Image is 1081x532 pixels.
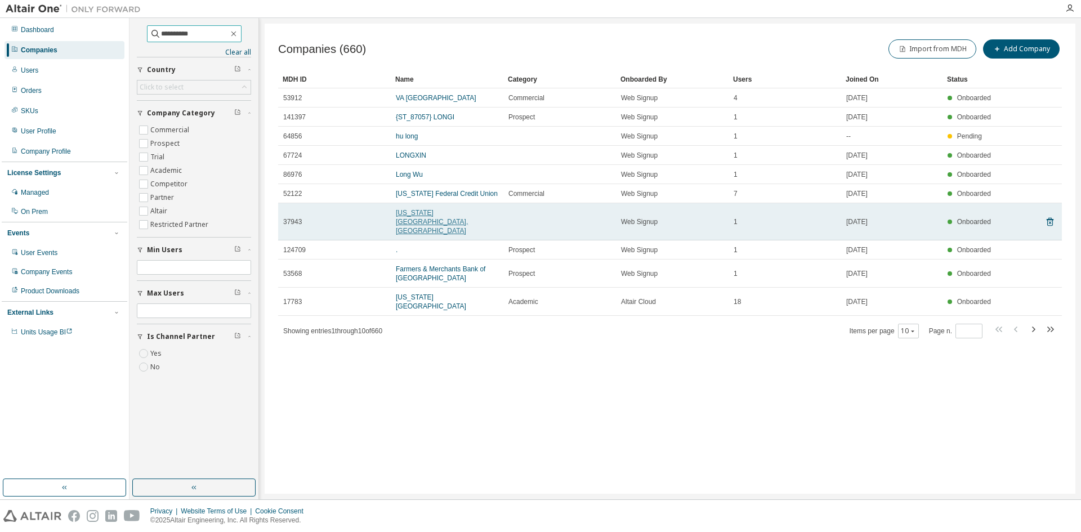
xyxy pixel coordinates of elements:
img: linkedin.svg [105,510,117,522]
div: External Links [7,308,53,317]
span: 4 [734,93,738,102]
div: User Profile [21,127,56,136]
label: Prospect [150,137,182,150]
div: Companies [21,46,57,55]
span: Onboarded [957,218,991,226]
img: altair_logo.svg [3,510,61,522]
span: Units Usage BI [21,328,73,336]
button: 10 [901,327,916,336]
a: VA [GEOGRAPHIC_DATA] [396,94,476,102]
div: Orders [21,86,42,95]
span: Max Users [147,289,184,298]
span: 37943 [283,217,302,226]
span: 18 [734,297,741,306]
div: Product Downloads [21,287,79,296]
span: 1 [734,245,738,254]
div: Company Events [21,267,72,276]
span: Academic [508,297,538,306]
span: Onboarded [957,270,991,278]
span: Onboarded [957,94,991,102]
div: User Events [21,248,57,257]
div: Name [395,70,499,88]
span: Min Users [147,245,182,254]
label: Altair [150,204,169,218]
div: Onboarded By [620,70,724,88]
span: [DATE] [846,113,868,122]
span: Companies (660) [278,43,366,56]
img: youtube.svg [124,510,140,522]
span: Web Signup [621,217,658,226]
span: 1 [734,132,738,141]
span: Web Signup [621,113,658,122]
span: 124709 [283,245,306,254]
label: Restricted Partner [150,218,211,231]
span: 1 [734,151,738,160]
span: 67724 [283,151,302,160]
div: Click to select [137,81,251,94]
span: Web Signup [621,132,658,141]
div: Events [7,229,29,238]
div: Company Profile [21,147,71,156]
label: Yes [150,347,164,360]
span: Pending [957,132,982,140]
span: Showing entries 1 through 10 of 660 [283,327,382,335]
span: [DATE] [846,245,868,254]
span: Onboarded [957,113,991,121]
span: Items per page [850,324,919,338]
img: instagram.svg [87,510,99,522]
button: Is Channel Partner [137,324,251,349]
span: -- [846,132,851,141]
span: 1 [734,269,738,278]
label: Academic [150,164,184,177]
button: Import from MDH [888,39,976,59]
span: 86976 [283,170,302,179]
a: . [396,246,397,254]
span: Web Signup [621,151,658,160]
div: Users [733,70,837,88]
span: 53568 [283,269,302,278]
span: Prospect [508,113,535,122]
span: [DATE] [846,151,868,160]
span: Altair Cloud [621,297,656,306]
span: Clear filter [234,65,241,74]
div: Status [947,70,994,88]
span: 64856 [283,132,302,141]
span: 17783 [283,297,302,306]
a: {ST_87057} LONGI [396,113,454,121]
div: Cookie Consent [255,507,310,516]
img: Altair One [6,3,146,15]
span: Page n. [929,324,982,338]
span: 53912 [283,93,302,102]
div: License Settings [7,168,61,177]
label: Competitor [150,177,190,191]
span: 1 [734,170,738,179]
span: 1 [734,217,738,226]
label: Partner [150,191,176,204]
span: [DATE] [846,170,868,179]
div: Dashboard [21,25,54,34]
span: [DATE] [846,269,868,278]
div: Category [508,70,611,88]
span: [DATE] [846,93,868,102]
p: © 2025 Altair Engineering, Inc. All Rights Reserved. [150,516,310,525]
div: Joined On [846,70,938,88]
a: [US_STATE][GEOGRAPHIC_DATA] [396,293,466,310]
span: Web Signup [621,189,658,198]
div: Website Terms of Use [181,507,255,516]
span: Onboarded [957,246,991,254]
a: LONGXIN [396,151,426,159]
div: Users [21,66,38,75]
label: Trial [150,150,167,164]
a: [US_STATE] Federal Credit Union [396,190,498,198]
button: Min Users [137,238,251,262]
span: Country [147,65,176,74]
span: Clear filter [234,245,241,254]
div: Managed [21,188,49,197]
span: Clear filter [234,109,241,118]
span: 1 [734,113,738,122]
div: Click to select [140,83,184,92]
span: 141397 [283,113,306,122]
div: SKUs [21,106,38,115]
span: Prospect [508,245,535,254]
span: Web Signup [621,245,658,254]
